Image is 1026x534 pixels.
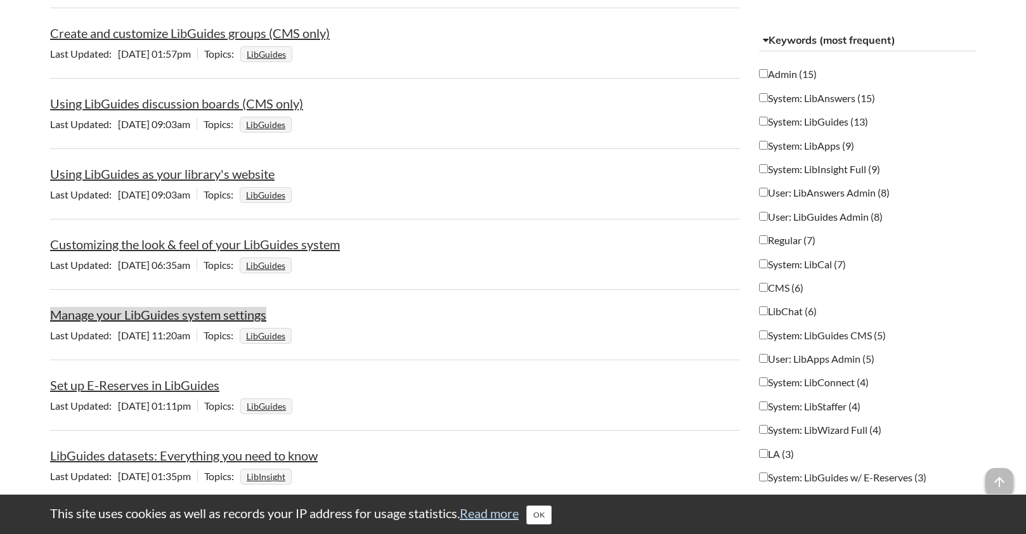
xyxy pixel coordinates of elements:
[37,504,989,524] div: This site uses cookies as well as records your IP address for usage statistics.
[985,469,1013,485] a: arrow_upward
[240,118,295,130] ul: Topics
[50,25,330,41] a: Create and customize LibGuides groups (CMS only)
[759,185,890,200] label: User: LibAnswers Admin (8)
[759,472,768,481] input: System: LibGuides w/ E-Reserves (3)
[985,468,1013,496] span: arrow_upward
[245,45,288,63] a: LibGuides
[759,446,794,461] label: LA (3)
[759,93,768,102] input: System: LibAnswers (15)
[759,304,817,318] label: LibChat (6)
[759,162,880,176] label: System: LibInsight Full (9)
[759,29,977,52] button: Keywords (most frequent)
[50,188,197,200] span: [DATE] 09:03am
[759,233,815,247] label: Regular (7)
[244,256,287,275] a: LibGuides
[245,467,287,486] a: LibInsight
[759,69,768,78] input: Admin (15)
[240,470,295,482] ul: Topics
[204,259,240,271] span: Topics
[460,505,519,521] a: Read more
[240,48,295,60] ul: Topics
[50,448,318,463] a: LibGuides datasets: Everything you need to know
[759,188,768,197] input: User: LibAnswers Admin (8)
[204,48,240,60] span: Topics
[50,377,219,393] a: Set up E-Reserves in LibGuides
[204,329,240,341] span: Topics
[50,118,197,130] span: [DATE] 09:03am
[50,259,197,271] span: [DATE] 06:35am
[759,328,886,342] label: System: LibGuides CMS (5)
[759,67,817,81] label: Admin (15)
[50,400,197,412] span: [DATE] 01:11pm
[759,259,768,268] input: System: LibCal (7)
[759,257,846,271] label: System: LibCal (7)
[759,399,860,414] label: System: LibStaffer (4)
[50,307,266,322] a: Manage your LibGuides system settings
[759,425,768,434] input: System: LibWizard Full (4)
[759,280,803,295] label: CMS (6)
[50,400,118,412] span: Last Updated
[240,329,295,341] ul: Topics
[50,329,197,341] span: [DATE] 11:20am
[50,237,340,252] a: Customizing the look & feel of your LibGuides system
[240,188,295,200] ul: Topics
[759,138,854,153] label: System: LibApps (9)
[244,115,287,134] a: LibGuides
[759,235,768,244] input: Regular (7)
[245,397,288,415] a: LibGuides
[240,400,295,412] ul: Topics
[50,259,118,271] span: Last Updated
[50,329,118,341] span: Last Updated
[50,48,197,60] span: [DATE] 01:57pm
[244,186,287,204] a: LibGuides
[759,212,768,221] input: User: LibGuides Admin (8)
[244,327,287,345] a: LibGuides
[526,505,552,524] button: Close
[759,470,926,485] label: System: LibGuides w/ E-Reserves (3)
[759,306,768,315] input: LibChat (6)
[759,422,881,437] label: System: LibWizard Full (4)
[759,141,768,150] input: System: LibApps (9)
[50,118,118,130] span: Last Updated
[204,470,240,482] span: Topics
[50,470,118,482] span: Last Updated
[204,188,240,200] span: Topics
[759,375,869,389] label: System: LibConnect (4)
[759,449,768,458] input: LA (3)
[50,48,118,60] span: Last Updated
[50,166,275,181] a: Using LibGuides as your library's website
[759,283,768,292] input: CMS (6)
[759,330,768,339] input: System: LibGuides CMS (5)
[50,96,303,111] a: Using LibGuides discussion boards (CMS only)
[759,401,768,410] input: System: LibStaffer (4)
[204,118,240,130] span: Topics
[759,114,868,129] label: System: LibGuides (13)
[204,400,240,412] span: Topics
[759,354,768,363] input: User: LibApps Admin (5)
[240,259,295,271] ul: Topics
[759,209,883,224] label: User: LibGuides Admin (8)
[759,117,768,126] input: System: LibGuides (13)
[759,351,874,366] label: User: LibApps Admin (5)
[759,164,768,173] input: System: LibInsight Full (9)
[50,470,197,482] span: [DATE] 01:35pm
[759,377,768,386] input: System: LibConnect (4)
[50,188,118,200] span: Last Updated
[759,91,875,105] label: System: LibAnswers (15)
